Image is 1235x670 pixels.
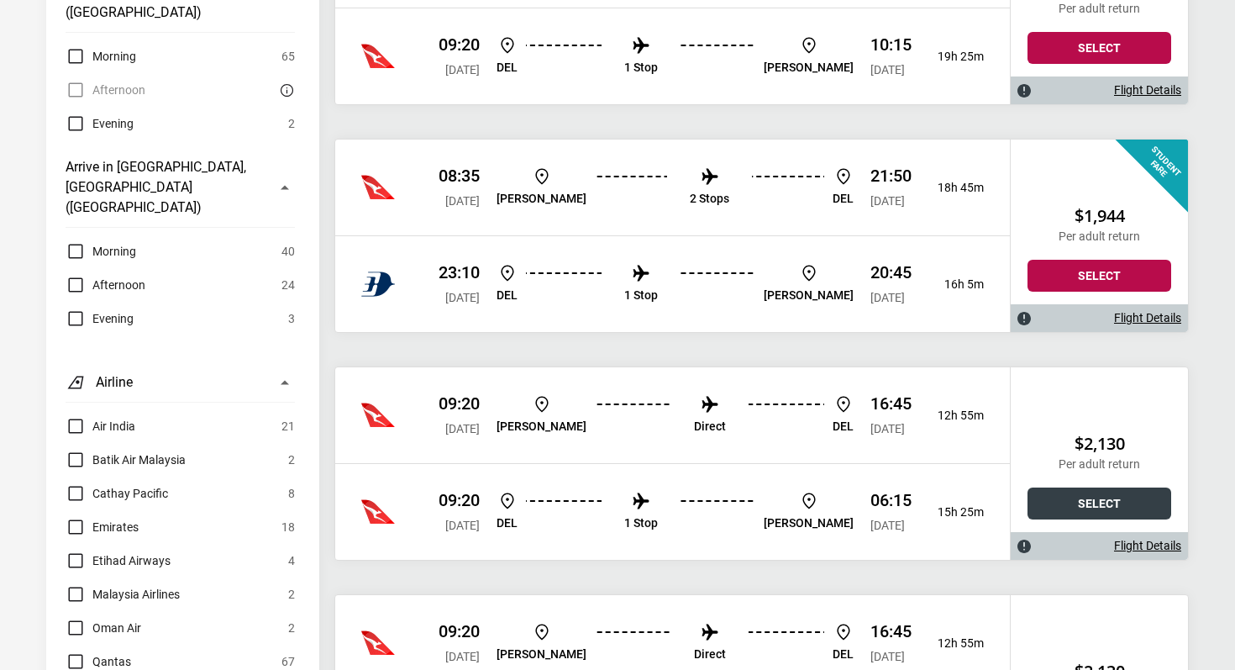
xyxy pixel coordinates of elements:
button: Airline [66,362,295,403]
span: Evening [92,113,134,134]
p: [PERSON_NAME] [497,192,586,206]
button: Select [1027,32,1171,64]
label: Cathay Pacific [66,483,168,504]
span: [DATE] [870,650,905,663]
p: 16:45 [870,393,912,414]
img: Qatar Airways [361,398,395,432]
p: 09:20 [439,34,480,55]
p: 19h 25m [925,50,984,64]
span: 2 [288,450,295,470]
span: 3 [288,309,295,329]
span: Etihad Airways [92,551,171,571]
label: Evening [66,113,134,134]
label: Evening [66,309,134,329]
p: 09:20 [439,393,480,414]
div: Student Fare [1106,94,1234,223]
label: Morning [66,46,136,66]
span: Cathay Pacific [92,483,168,504]
label: Malaysia Airlines [66,584,180,604]
button: There are currently no flights matching this search criteria. Try removing some search filters. [275,80,295,100]
span: 24 [281,275,295,295]
span: 4 [288,551,295,571]
span: Oman Air [92,618,141,638]
p: 09:20 [439,490,480,510]
span: [DATE] [445,422,480,435]
p: 23:10 [439,262,480,282]
p: 08:35 [439,166,480,186]
img: Vietnam Airlines [361,40,395,73]
p: 10:15 [870,34,912,55]
span: [DATE] [445,519,480,532]
div: Flight Details [1011,532,1188,560]
span: 2 [288,113,295,134]
p: 06:15 [870,490,912,510]
p: Per adult return [1027,457,1171,472]
span: Evening [92,309,134,329]
p: Per adult return [1027,2,1171,16]
span: Batik Air Malaysia [92,450,186,470]
p: 20:45 [870,262,912,282]
p: DEL [833,419,854,434]
label: Emirates [66,517,139,537]
p: [PERSON_NAME] [764,516,854,530]
span: 18 [281,517,295,537]
span: 2 [288,618,295,638]
p: 2 Stops [690,192,729,206]
p: 18h 45m [925,181,984,195]
span: [DATE] [870,291,905,304]
img: Qatar Airways [361,495,395,529]
p: DEL [833,647,854,662]
label: Etihad Airways [66,551,171,571]
p: DEL [833,192,854,206]
p: [PERSON_NAME] [764,288,854,303]
span: Emirates [92,517,139,537]
p: 09:20 [439,621,480,641]
span: 40 [281,241,295,261]
h2: $2,130 [1027,434,1171,454]
p: 21:50 [870,166,912,186]
span: [DATE] [870,194,905,208]
label: Morning [66,241,136,261]
span: 65 [281,46,295,66]
p: [PERSON_NAME] [497,647,586,662]
div: Flight Details [1011,76,1188,104]
h3: Arrive in [GEOGRAPHIC_DATA], [GEOGRAPHIC_DATA] ([GEOGRAPHIC_DATA]) [66,157,265,218]
h3: Airline [96,372,133,393]
p: [PERSON_NAME] [497,419,586,434]
img: Qantas [361,626,395,660]
label: Air India [66,416,135,436]
span: 21 [281,416,295,436]
p: 15h 25m [925,505,984,520]
p: 1 Stop [624,61,658,75]
span: [DATE] [870,63,905,76]
button: Select [1027,260,1171,292]
span: Morning [92,46,136,66]
p: 16h 5m [925,277,984,292]
img: Vietnam Airlines [361,171,395,204]
div: Flight Details [1011,304,1188,332]
p: Direct [694,419,726,434]
p: DEL [497,61,518,75]
h2: $1,944 [1027,206,1171,226]
p: DEL [497,288,518,303]
p: 1 Stop [624,516,658,530]
p: 1 Stop [624,288,658,303]
div: Qantas 09:20 [DATE] [PERSON_NAME] Direct DEL 16:45 [DATE] 12h 55mQantas 09:20 [DATE] DEL 1 Stop [... [335,367,1010,560]
p: DEL [497,516,518,530]
p: 12h 55m [925,409,984,423]
a: Flight Details [1114,311,1181,325]
button: Select [1027,488,1171,520]
p: Direct [694,647,726,662]
div: Qantas 08:35 [DATE] [PERSON_NAME] 2 Stops DEL 21:50 [DATE] 18h 45mMalaysia Airlines 23:10 [DATE] ... [335,140,1010,332]
span: Afternoon [92,275,145,295]
span: [DATE] [870,422,905,435]
a: Flight Details [1114,83,1181,98]
span: 8 [288,483,295,504]
label: Afternoon [66,275,145,295]
p: Per adult return [1027,229,1171,244]
button: Arrive in [GEOGRAPHIC_DATA], [GEOGRAPHIC_DATA] ([GEOGRAPHIC_DATA]) [66,147,295,228]
p: [PERSON_NAME] [764,61,854,75]
span: Morning [92,241,136,261]
span: [DATE] [445,63,480,76]
p: 16:45 [870,621,912,641]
